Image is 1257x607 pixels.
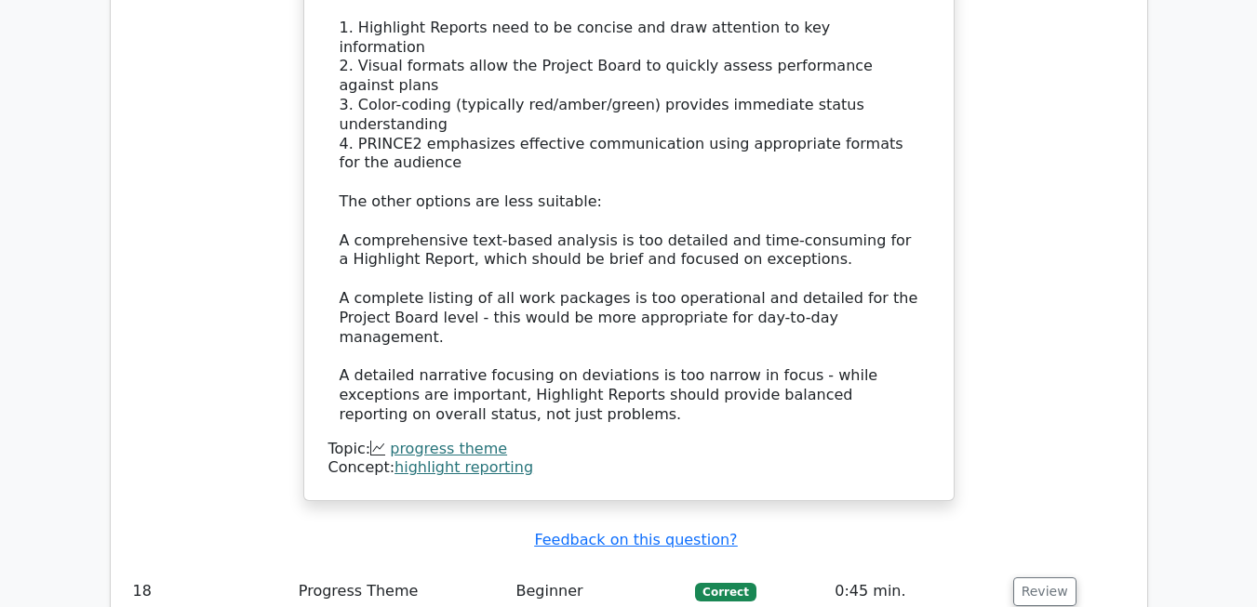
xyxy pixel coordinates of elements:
[390,440,507,457] a: progress theme
[534,531,737,548] a: Feedback on this question?
[1013,577,1076,606] button: Review
[394,458,533,476] a: highlight reporting
[328,458,929,478] div: Concept:
[695,583,756,601] span: Correct
[328,440,929,459] div: Topic:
